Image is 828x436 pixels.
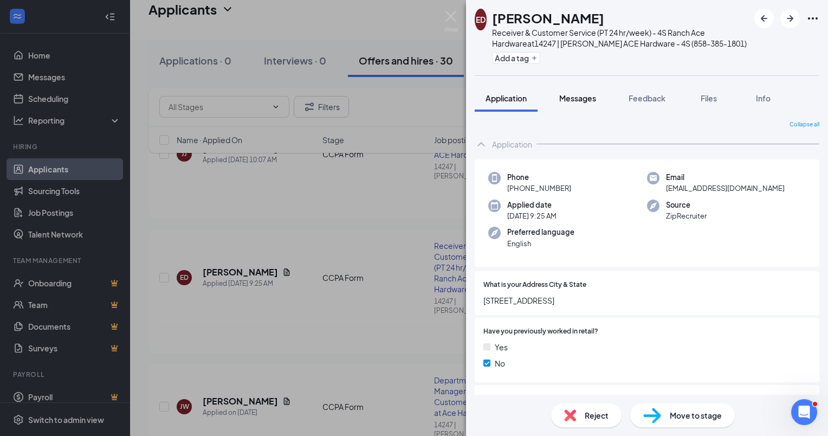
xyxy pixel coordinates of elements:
span: Application [486,93,527,103]
button: ArrowRight [780,9,800,28]
span: Have you previously worked in retail? [483,326,598,337]
span: [PHONE_NUMBER] [507,183,571,194]
svg: ArrowLeftNew [758,12,771,25]
span: Yes [495,341,508,353]
span: Phone [507,172,571,183]
span: [DATE] 9:25 AM [507,210,557,221]
iframe: Intercom live chat [791,399,817,425]
span: Preferred language [507,227,574,238]
svg: ChevronUp [475,138,488,151]
span: What is your Address City & State [483,280,586,290]
span: Feedback [629,93,665,103]
svg: Ellipses [806,12,819,25]
span: No [495,357,505,369]
svg: Plus [531,55,538,61]
span: ZipRecruiter [666,210,707,221]
span: Applied date [507,200,557,210]
button: PlusAdd a tag [492,52,540,63]
span: Reject [585,409,609,421]
div: Application [492,139,532,150]
div: ED [476,14,486,25]
button: ArrowLeftNew [754,9,774,28]
span: [EMAIL_ADDRESS][DOMAIN_NAME] [666,183,785,194]
span: [STREET_ADDRESS] [483,294,811,306]
span: Collapse all [790,120,819,129]
h1: [PERSON_NAME] [492,9,604,27]
span: Move to stage [670,409,722,421]
span: Messages [559,93,596,103]
div: Receiver & Customer Service (PT 24 hr/week) - 4S Ranch Ace Hardware at 14247 | [PERSON_NAME] ACE ... [492,27,749,49]
span: Source [666,200,707,210]
span: Info [756,93,771,103]
svg: ArrowRight [784,12,797,25]
span: English [507,238,574,249]
span: Are you looking for a: [483,394,549,404]
span: Files [701,93,717,103]
span: Email [666,172,785,183]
